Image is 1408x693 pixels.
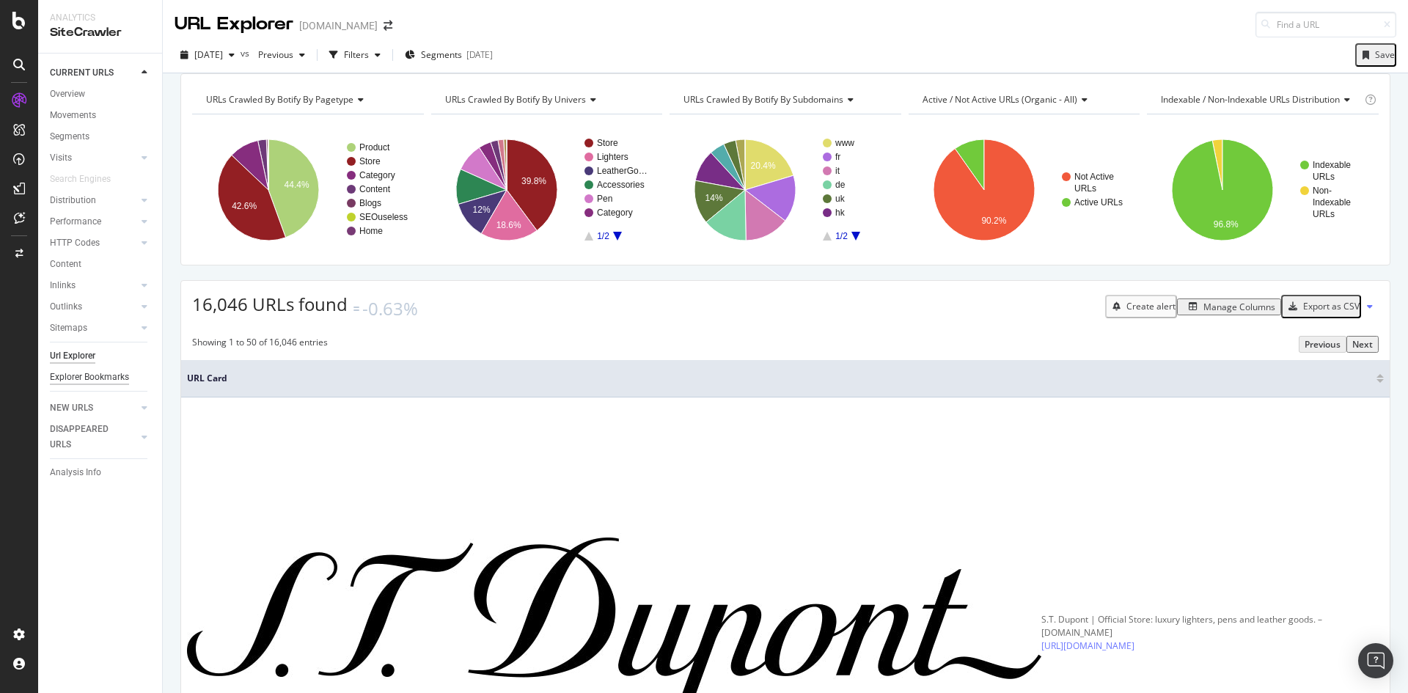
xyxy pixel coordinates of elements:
[1375,48,1395,61] div: Save
[597,166,648,176] text: LeatherGo…
[50,235,137,251] a: HTTP Codes
[50,299,82,315] div: Outlinks
[1041,639,1134,653] a: [URL][DOMAIN_NAME]
[1313,209,1335,219] text: URLs
[50,370,129,385] div: Explorer Bookmarks
[1177,298,1281,315] button: Manage Columns
[1299,336,1346,353] button: Previous
[50,108,96,123] div: Movements
[50,172,111,187] div: Search Engines
[1313,160,1351,170] text: Indexable
[50,214,101,230] div: Performance
[1126,300,1176,312] div: Create alert
[50,422,137,452] a: DISAPPEARED URLS
[323,43,386,67] button: Filters
[1281,295,1361,318] button: Export as CSV
[50,108,152,123] a: Movements
[50,129,89,144] div: Segments
[597,180,645,190] text: Accessories
[359,198,381,208] text: Blogs
[50,257,81,272] div: Content
[50,320,87,336] div: Sitemaps
[421,48,462,61] span: Segments
[203,88,411,111] h4: URLs Crawled By Botify By pagetype
[192,336,328,353] div: Showing 1 to 50 of 16,046 entries
[835,180,846,190] text: de
[50,400,137,416] a: NEW URLS
[496,220,521,230] text: 18.6%
[835,166,840,176] text: it
[50,348,152,364] a: Url Explorer
[299,18,378,33] div: [DOMAIN_NAME]
[50,129,152,144] a: Segments
[835,194,846,204] text: uk
[1313,172,1335,182] text: URLs
[670,126,899,254] svg: A chart.
[50,235,100,251] div: HTTP Codes
[909,126,1138,254] svg: A chart.
[232,201,257,211] text: 42.6%
[362,296,418,321] div: -0.63%
[1105,295,1177,318] button: Create alert
[705,193,723,203] text: 14%
[445,93,586,106] span: URLs Crawled By Botify By univers
[50,87,152,102] a: Overview
[597,138,618,148] text: Store
[50,87,85,102] div: Overview
[1147,126,1376,254] svg: A chart.
[359,156,381,166] text: Store
[50,278,76,293] div: Inlinks
[442,88,650,111] h4: URLs Crawled By Botify By univers
[521,176,546,186] text: 39.8%
[50,348,95,364] div: Url Explorer
[50,257,152,272] a: Content
[920,88,1127,111] h4: Active / Not Active URLs
[344,48,369,61] div: Filters
[981,216,1006,226] text: 90.2%
[50,465,101,480] div: Analysis Info
[835,231,848,241] text: 1/2
[50,150,72,166] div: Visits
[683,93,843,106] span: URLs Crawled By Botify By subdomains
[50,24,150,41] div: SiteCrawler
[1346,336,1379,353] button: Next
[50,400,93,416] div: NEW URLS
[597,152,628,162] text: Lighters
[50,193,137,208] a: Distribution
[206,93,353,106] span: URLs Crawled By Botify By pagetype
[1074,197,1123,208] text: Active URLs
[50,12,150,24] div: Analytics
[681,88,888,111] h4: URLs Crawled By Botify By subdomains
[1214,219,1239,230] text: 96.8%
[835,208,846,218] text: hk
[1355,43,1396,67] button: Save
[431,126,661,254] svg: A chart.
[597,194,612,204] text: Pen
[751,161,776,171] text: 20.4%
[192,126,424,254] svg: A chart.
[241,47,252,59] span: vs
[175,12,293,37] div: URL Explorer
[50,422,124,452] div: DISAPPEARED URLS
[50,320,137,336] a: Sitemaps
[50,465,152,480] a: Analysis Info
[50,172,125,187] a: Search Engines
[399,43,499,67] button: Segments[DATE]
[50,299,137,315] a: Outlinks
[359,184,391,194] text: Content
[187,372,1373,385] span: URL Card
[1352,338,1373,351] div: Next
[597,231,609,241] text: 1/2
[359,170,395,180] text: Category
[1203,301,1275,313] div: Manage Columns
[1305,338,1341,351] div: Previous
[384,21,392,31] div: arrow-right-arrow-left
[1161,93,1340,106] span: Indexable / Non-Indexable URLs distribution
[353,307,359,311] img: Equal
[835,152,840,162] text: fr
[597,208,633,218] text: Category
[50,193,96,208] div: Distribution
[50,65,137,81] a: CURRENT URLS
